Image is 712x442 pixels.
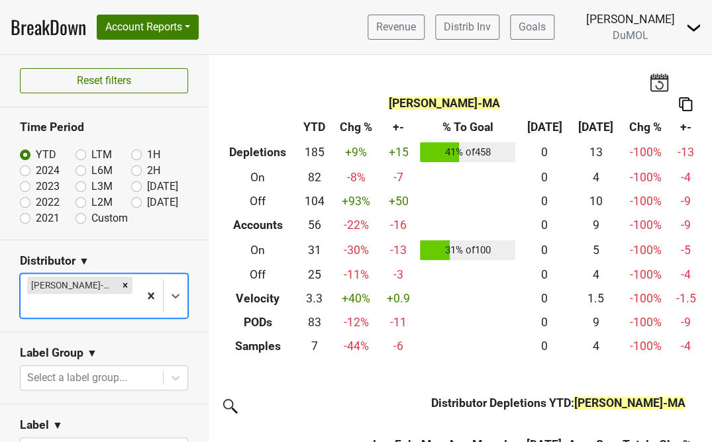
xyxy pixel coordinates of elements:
td: -100 % [621,140,670,166]
label: 1H [147,147,160,163]
td: -3 [380,263,417,287]
td: -100 % [621,189,670,213]
td: -1.5 [670,287,702,311]
td: -9 [670,189,702,213]
th: Accounts [219,213,297,237]
td: -9 [670,310,702,334]
td: 4 [570,334,622,358]
h3: Distributor [20,254,76,268]
label: LTM [91,147,112,163]
h3: Label Group [20,346,83,360]
td: 0 [519,165,570,189]
label: 2023 [36,179,60,195]
td: 9 [570,310,622,334]
td: 7 [297,334,332,358]
td: 10 [570,189,622,213]
td: -16 [380,213,417,237]
td: -100 % [621,237,670,263]
td: +40 % [332,287,380,311]
td: 104 [297,189,332,213]
label: [DATE] [147,195,178,210]
td: -11 [380,310,417,334]
td: 56 [297,213,332,237]
th: Chg % [332,116,380,140]
td: +93 % [332,189,380,213]
h3: Label [20,418,49,432]
label: 2021 [36,210,60,226]
td: +50 [380,189,417,213]
div: [PERSON_NAME]-MA [27,277,118,294]
td: 25 [297,263,332,287]
td: 82 [297,165,332,189]
div: [PERSON_NAME] [586,11,675,28]
td: 5 [570,237,622,263]
span: ▼ [52,418,63,433]
td: 1.5 [570,287,622,311]
label: 2H [147,163,160,179]
td: -5 [670,237,702,263]
th: Samples [219,334,297,358]
th: Chg % [621,116,670,140]
td: -100 % [621,213,670,237]
button: Account Reports [97,15,199,40]
label: L2M [91,195,113,210]
th: % To Goal [417,116,519,140]
th: PODs [219,310,297,334]
img: Copy to clipboard [679,97,692,111]
td: 0 [519,189,570,213]
th: Off [219,189,297,213]
td: -13 [670,140,702,166]
td: 3.3 [297,287,332,311]
td: -9 [670,213,702,237]
th: +- [670,116,702,140]
td: 185 [297,140,332,166]
td: 31 [297,237,332,263]
td: -100 % [621,334,670,358]
img: Dropdown Menu [686,20,701,36]
td: -4 [670,263,702,287]
span: DuMOL [613,29,648,42]
td: +0.9 [380,287,417,311]
td: 0 [519,310,570,334]
span: ▼ [87,345,97,361]
span: [PERSON_NAME]-MA [388,97,499,110]
td: -13 [380,237,417,263]
a: Revenue [368,15,425,40]
td: -22 % [332,213,380,237]
td: 0 [519,140,570,166]
label: YTD [36,147,56,163]
span: [PERSON_NAME]-MA [574,396,685,410]
td: -6 [380,334,417,358]
label: L3M [91,179,113,195]
div: Remove MS Walker-MA [118,277,132,294]
td: +15 [380,140,417,166]
th: [DATE] [570,116,622,140]
th: +- [380,116,417,140]
img: last_updated_date [649,73,669,91]
label: Custom [91,210,128,226]
td: 0 [519,263,570,287]
th: Depletions [219,140,297,166]
label: L6M [91,163,113,179]
label: 2022 [36,195,60,210]
td: -44 % [332,334,380,358]
button: Reset filters [20,68,188,93]
td: 4 [570,263,622,287]
td: 0 [519,287,570,311]
td: 9 [570,213,622,237]
td: -11 % [332,263,380,287]
td: -30 % [332,237,380,263]
td: 0 [519,334,570,358]
td: -100 % [621,310,670,334]
td: -12 % [332,310,380,334]
th: Off [219,263,297,287]
td: -4 [670,334,702,358]
h3: Time Period [20,120,188,134]
td: 0 [519,237,570,263]
th: On [219,165,297,189]
td: +9 % [332,140,380,166]
a: Distrib Inv [435,15,499,40]
td: -100 % [621,165,670,189]
td: 4 [570,165,622,189]
td: 0 [519,213,570,237]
